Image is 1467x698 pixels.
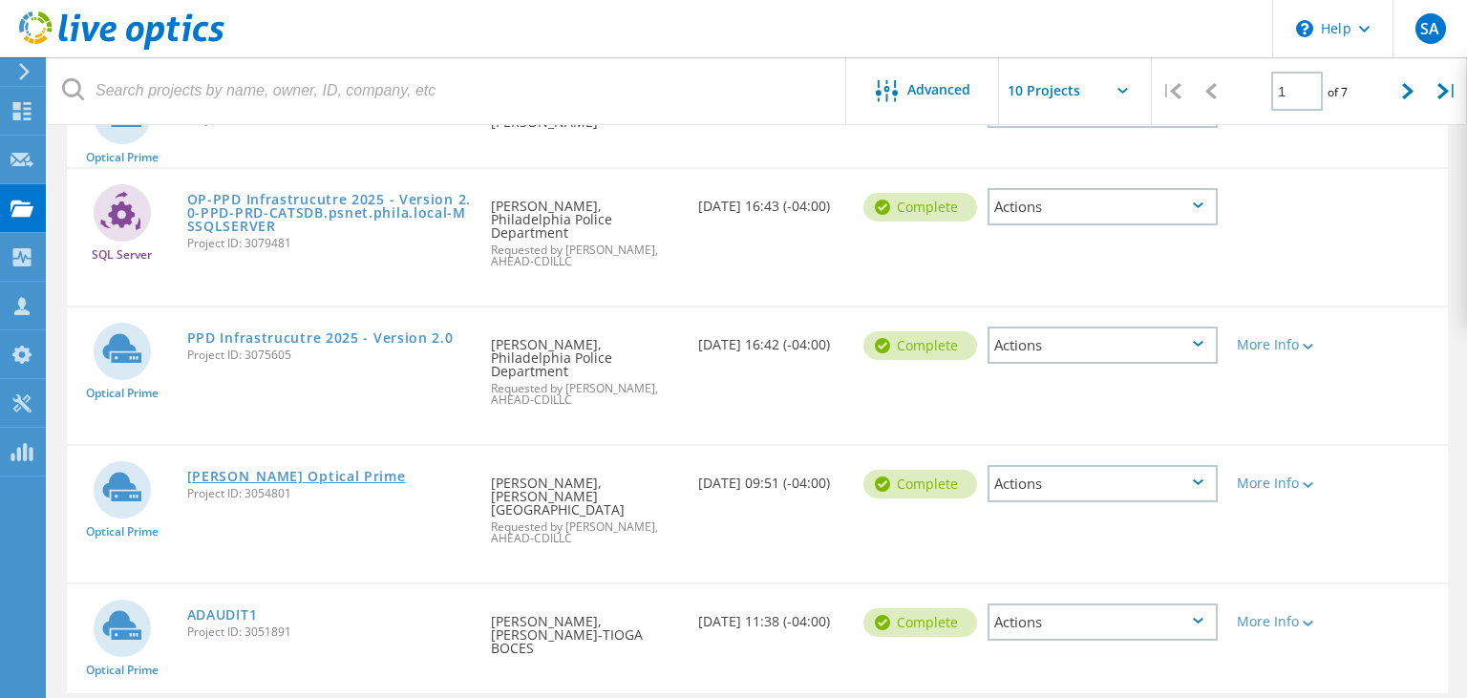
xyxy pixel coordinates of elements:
[689,307,855,370] div: [DATE] 16:42 (-04:00)
[481,446,689,563] div: [PERSON_NAME], [PERSON_NAME][GEOGRAPHIC_DATA]
[1237,338,1329,351] div: More Info
[86,526,159,538] span: Optical Prime
[187,349,472,361] span: Project ID: 3075605
[863,193,977,222] div: Complete
[689,446,855,509] div: [DATE] 09:51 (-04:00)
[988,188,1217,225] div: Actions
[907,83,970,96] span: Advanced
[988,603,1217,641] div: Actions
[1237,476,1329,490] div: More Info
[1296,20,1313,37] svg: \n
[187,626,472,638] span: Project ID: 3051891
[86,152,159,163] span: Optical Prime
[689,169,855,232] div: [DATE] 16:43 (-04:00)
[863,470,977,498] div: Complete
[481,307,689,425] div: [PERSON_NAME], Philadelphia Police Department
[1328,84,1348,100] span: of 7
[48,57,847,124] input: Search projects by name, owner, ID, company, etc
[481,584,689,674] div: [PERSON_NAME], [PERSON_NAME]-TIOGA BOCES
[491,244,679,267] span: Requested by [PERSON_NAME], AHEAD-CDILLC
[689,584,855,647] div: [DATE] 11:38 (-04:00)
[187,238,472,249] span: Project ID: 3079481
[1237,615,1329,628] div: More Info
[1152,57,1191,125] div: |
[491,383,679,406] span: Requested by [PERSON_NAME], AHEAD-CDILLC
[187,608,258,622] a: ADAUDIT1
[86,665,159,676] span: Optical Prime
[988,327,1217,364] div: Actions
[481,169,689,286] div: [PERSON_NAME], Philadelphia Police Department
[92,249,152,261] span: SQL Server
[187,470,406,483] a: [PERSON_NAME] Optical Prime
[86,388,159,399] span: Optical Prime
[187,488,472,499] span: Project ID: 3054801
[863,331,977,360] div: Complete
[187,193,472,233] a: OP-PPD Infrastrucutre 2025 - Version 2.0-PPD-PRD-CATSDB.psnet.phila.local-MSSQLSERVER
[988,465,1217,502] div: Actions
[19,40,224,53] a: Live Optics Dashboard
[187,331,454,345] a: PPD Infrastrucutre 2025 - Version 2.0
[863,608,977,637] div: Complete
[1428,57,1467,125] div: |
[491,521,679,544] span: Requested by [PERSON_NAME], AHEAD-CDILLC
[1420,21,1439,36] span: SA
